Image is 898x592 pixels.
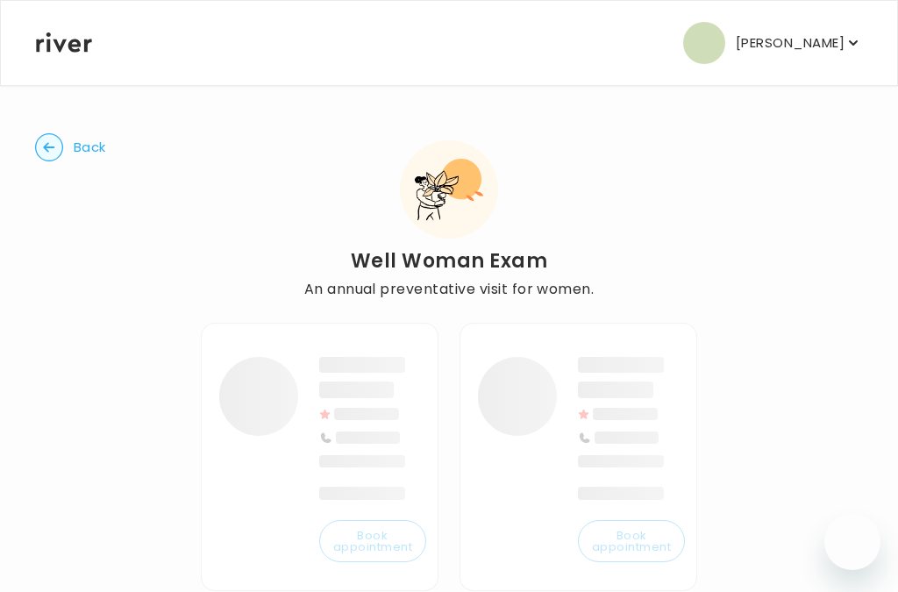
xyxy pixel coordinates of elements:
[319,357,405,373] span: ‌
[304,249,595,274] h2: Well Woman Exam
[736,31,845,55] p: [PERSON_NAME]
[319,382,395,398] span: ‌
[334,408,398,420] span: ‌
[595,432,659,444] span: ‌
[35,133,106,161] button: Back
[824,514,880,570] iframe: Button to launch messaging window
[578,382,653,398] span: ‌
[319,487,405,500] span: ‌
[478,357,557,436] span: ‌
[578,520,685,562] button: Book appointment
[336,432,400,444] span: ‌
[683,22,862,64] button: user avatar[PERSON_NAME]
[578,357,664,373] span: ‌
[219,357,298,436] span: ‌
[319,520,426,562] button: Book appointment
[578,455,664,467] span: ‌
[593,408,657,420] span: ‌
[578,487,664,500] span: ‌
[74,135,106,160] span: Back
[304,277,595,302] p: An annual preventative visit for women.
[319,455,405,467] span: ‌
